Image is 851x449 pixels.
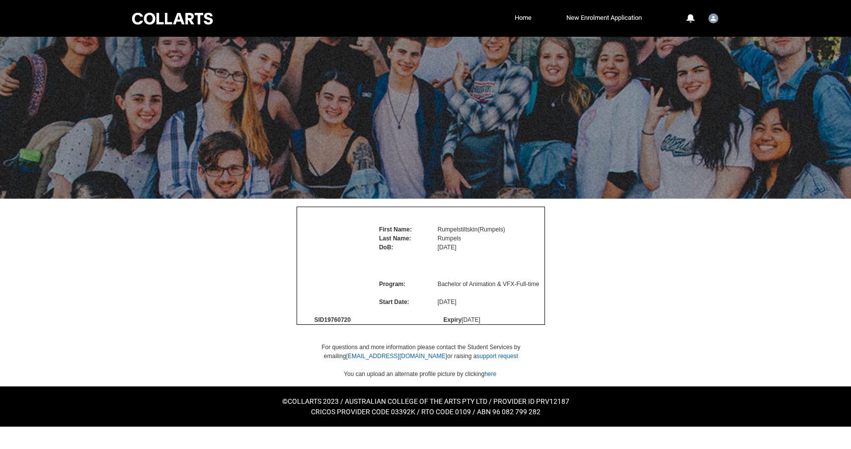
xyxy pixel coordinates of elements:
span: For questions and more information please contact the Student Services by emailing or raising a [321,344,520,360]
a: Home [512,10,534,25]
a: here [484,371,496,377]
span: Rumpels [438,235,461,242]
a: New Enrolment Application [564,10,644,25]
span: Last Name: [379,235,411,242]
button: User Profile Student.rumpels [706,9,721,25]
td: Bachelor of Animation & VFX - Full-time [438,271,545,298]
span: [DATE] [438,299,457,305]
span: Rumpelstiltskin ( Rumpels ) [438,226,505,233]
span: Program: [379,281,405,288]
span: First Name: [379,226,412,233]
span: SID 19760720 [314,316,351,323]
a: support request [476,353,518,360]
span: Expiry [443,316,462,323]
span: You can upload an alternate profile picture by clicking [344,371,496,377]
span: [DATE] [462,316,480,323]
span: DoB: [379,244,393,251]
img: Student.rumpels [708,13,718,23]
span: Start Date: [379,299,409,305]
span: [DATE] [438,244,457,251]
a: [EMAIL_ADDRESS][DOMAIN_NAME] [346,353,447,360]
